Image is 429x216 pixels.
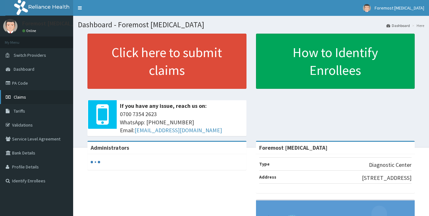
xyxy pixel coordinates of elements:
b: Administrators [91,144,129,151]
a: Online [22,29,38,33]
img: User Image [3,19,17,33]
a: How to Identify Enrollees [256,34,415,89]
p: Foremost [MEDICAL_DATA] [22,21,89,26]
b: Type [259,161,270,167]
a: Click here to submit claims [87,34,246,89]
b: If you have any issue, reach us on: [120,102,207,109]
h1: Dashboard - Foremost [MEDICAL_DATA] [78,21,424,29]
a: [EMAIL_ADDRESS][DOMAIN_NAME] [135,127,222,134]
span: Tariffs [14,108,25,114]
p: Diagnostic Center [369,161,412,169]
svg: audio-loading [91,157,100,167]
span: Switch Providers [14,52,46,58]
span: Foremost [MEDICAL_DATA] [375,5,424,11]
span: 0700 7354 2623 WhatsApp: [PHONE_NUMBER] Email: [120,110,243,134]
span: Claims [14,94,26,100]
a: Dashboard [386,23,410,28]
strong: Foremost [MEDICAL_DATA] [259,144,328,151]
span: Dashboard [14,66,34,72]
img: User Image [363,4,371,12]
li: Here [411,23,424,28]
p: [STREET_ADDRESS] [362,174,412,182]
b: Address [259,174,276,180]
